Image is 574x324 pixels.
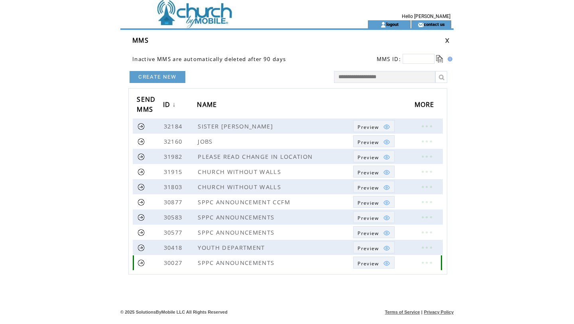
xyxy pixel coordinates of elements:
[421,310,423,314] span: |
[418,22,424,28] img: contact_us_icon.gif
[383,123,390,130] img: eye.png
[132,55,286,63] span: Inactive MMS are automatically deleted after 90 days
[358,215,379,221] span: Show MMS preview
[358,200,379,206] span: Show MMS preview
[383,169,390,176] img: eye.png
[353,150,394,162] a: Preview
[197,98,219,113] span: NAME
[383,260,390,267] img: eye.png
[130,71,185,83] a: CREATE NEW
[198,259,276,267] span: SPPC ANNOUNCEMENTS
[353,241,394,253] a: Preview
[383,199,390,206] img: eye.png
[358,230,379,237] span: Show MMS preview
[358,184,379,191] span: Show MMS preview
[164,122,185,130] span: 32184
[353,257,394,269] a: Preview
[197,98,221,113] a: NAME
[358,245,379,252] span: Show MMS preview
[377,55,401,63] span: MMS ID:
[424,22,445,27] a: contact us
[132,36,149,45] span: MMS
[380,22,386,28] img: account_icon.gif
[164,183,185,191] span: 31803
[164,213,185,221] span: 30583
[137,93,155,118] span: SEND MMS
[164,259,185,267] span: 30027
[353,181,394,193] a: Preview
[358,139,379,146] span: Show MMS preview
[353,226,394,238] a: Preview
[383,138,390,146] img: eye.png
[383,245,390,252] img: eye.png
[198,137,214,145] span: JOBS
[415,98,436,113] span: MORE
[358,154,379,161] span: Show MMS preview
[385,310,420,314] a: Terms of Service
[198,152,315,160] span: PLEASE READ CHANGE IN LOCATION
[424,310,454,314] a: Privacy Policy
[353,135,394,147] a: Preview
[198,168,283,176] span: CHURCH WITHOUT WALLS
[164,198,185,206] span: 30877
[358,124,379,130] span: Show MMS preview
[198,198,292,206] span: SPPC ANNOUNCEMENT CCFM
[120,310,228,314] span: © 2025 SolutionsByMobile LLC All Rights Reserved
[198,228,276,236] span: SPPC ANNOUNCEMENTS
[358,260,379,267] span: Show MMS preview
[358,169,379,176] span: Show MMS preview
[164,152,185,160] span: 31982
[445,57,452,61] img: help.gif
[353,120,394,132] a: Preview
[198,213,276,221] span: SPPC ANNOUNCEMENTS
[353,166,394,178] a: Preview
[163,98,173,113] span: ID
[383,229,390,237] img: eye.png
[164,137,185,145] span: 32160
[386,22,399,27] a: logout
[402,14,450,19] span: Hello [PERSON_NAME]
[163,98,178,113] a: ID↓
[383,154,390,161] img: eye.png
[353,211,394,223] a: Preview
[164,228,185,236] span: 30577
[383,214,390,221] img: eye.png
[198,183,283,191] span: CHURCH WITHOUT WALLS
[164,243,185,251] span: 30418
[383,184,390,191] img: eye.png
[164,168,185,176] span: 31915
[198,243,267,251] span: YOUTH DEPARTMENT
[198,122,275,130] span: SISTER [PERSON_NAME]
[353,196,394,208] a: Preview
